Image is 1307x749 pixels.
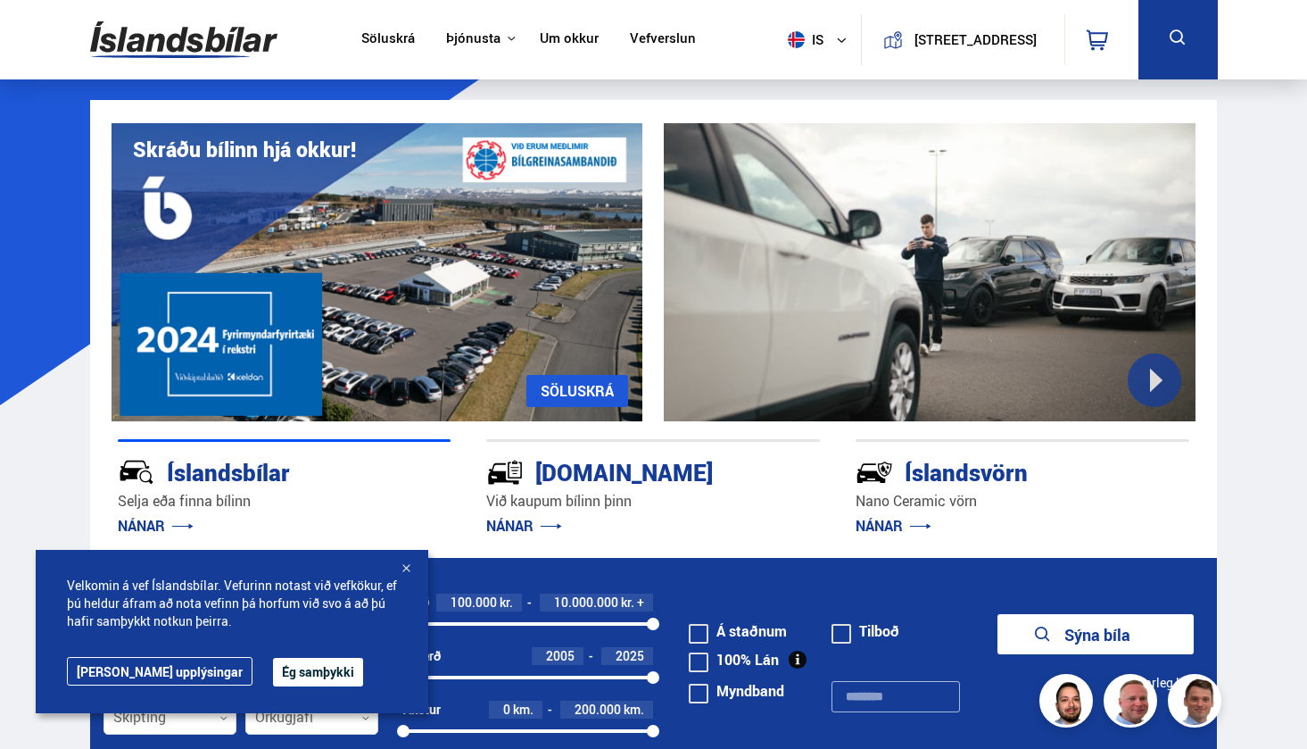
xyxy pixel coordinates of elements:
[781,31,825,48] span: is
[503,701,510,718] span: 0
[486,516,562,536] a: NÁNAR
[689,624,787,638] label: Á staðnum
[1121,662,1194,703] button: Ítarleg leit
[575,701,621,718] span: 200.000
[361,30,415,49] a: Söluskrá
[513,703,534,717] span: km.
[451,594,497,611] span: 100.000
[856,491,1189,512] p: Nano Ceramic vörn
[118,491,451,512] p: Selja eða finna bílinn
[546,647,575,664] span: 2005
[621,595,634,610] span: kr.
[67,577,397,630] span: Velkomin á vef Íslandsbílar. Vefurinn notast við vefkökur, ef þú heldur áfram að nota vefinn þá h...
[781,13,861,66] button: is
[67,657,252,686] a: [PERSON_NAME] upplýsingar
[1171,677,1224,730] img: FbJEzSuNWCJXmdc-.webp
[486,491,820,512] p: Við kaupum bílinn þinn
[997,614,1194,654] button: Sýna bíla
[90,11,277,69] img: G0Ugv5HjCgRt.svg
[831,624,899,638] label: Tilboð
[118,455,388,487] div: Íslandsbílar
[446,30,500,47] button: Þjónusta
[540,30,599,49] a: Um okkur
[486,455,757,487] div: [DOMAIN_NAME]
[788,31,805,48] img: svg+xml;base64,PHN2ZyB4bWxucz0iaHR0cDovL3d3dy53My5vcmcvMjAwMC9zdmciIHdpZHRoPSI1MTIiIGhlaWdodD0iNT...
[1042,677,1096,730] img: nhp88E3Fdnt1Opn2.png
[133,137,356,162] h1: Skráðu bílinn hjá okkur!
[526,375,628,407] a: SÖLUSKRÁ
[554,594,618,611] span: 10.000.000
[403,703,441,717] div: Akstur
[1106,677,1160,730] img: siFngHWaQ9KaOqBr.png
[112,123,643,421] img: eKx6w-_Home_640_.png
[856,455,1126,487] div: Íslandsvörn
[118,516,194,536] a: NÁNAR
[910,32,1041,47] button: [STREET_ADDRESS]
[616,647,644,664] span: 2025
[637,595,644,610] span: +
[118,454,155,491] img: JRvxyua_JYH6wB4c.svg
[624,703,644,717] span: km.
[689,653,779,667] label: 100% Lán
[630,30,696,49] a: Vefverslun
[689,684,784,698] label: Myndband
[273,658,363,687] button: Ég samþykki
[856,516,931,536] a: NÁNAR
[486,454,524,491] img: tr5P-W3DuiFaO7aO.svg
[856,454,893,491] img: -Svtn6bYgwAsiwNX.svg
[872,14,1054,65] a: [STREET_ADDRESS]
[500,595,513,610] span: kr.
